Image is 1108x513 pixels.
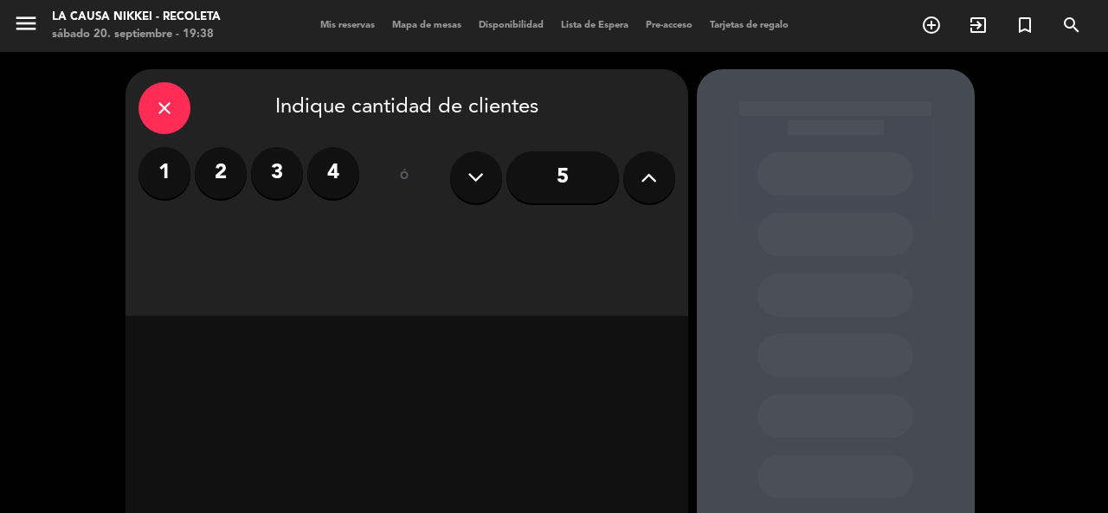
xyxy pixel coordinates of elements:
i: search [1061,15,1082,35]
i: turned_in_not [1015,15,1035,35]
button: menu [13,10,39,42]
div: La Causa Nikkei - Recoleta [52,9,221,26]
span: Mis reservas [312,21,383,30]
i: exit_to_app [968,15,989,35]
i: menu [13,10,39,36]
span: Pre-acceso [637,21,701,30]
label: 3 [251,147,303,199]
i: add_circle_outline [921,15,942,35]
span: Mapa de mesas [383,21,470,30]
label: 1 [138,147,190,199]
span: Disponibilidad [470,21,552,30]
div: Indique cantidad de clientes [138,82,675,134]
label: 2 [195,147,247,199]
div: sábado 20. septiembre - 19:38 [52,26,221,43]
i: close [154,98,175,119]
div: ó [377,147,433,208]
span: Lista de Espera [552,21,637,30]
label: 4 [307,147,359,199]
span: Tarjetas de regalo [701,21,797,30]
